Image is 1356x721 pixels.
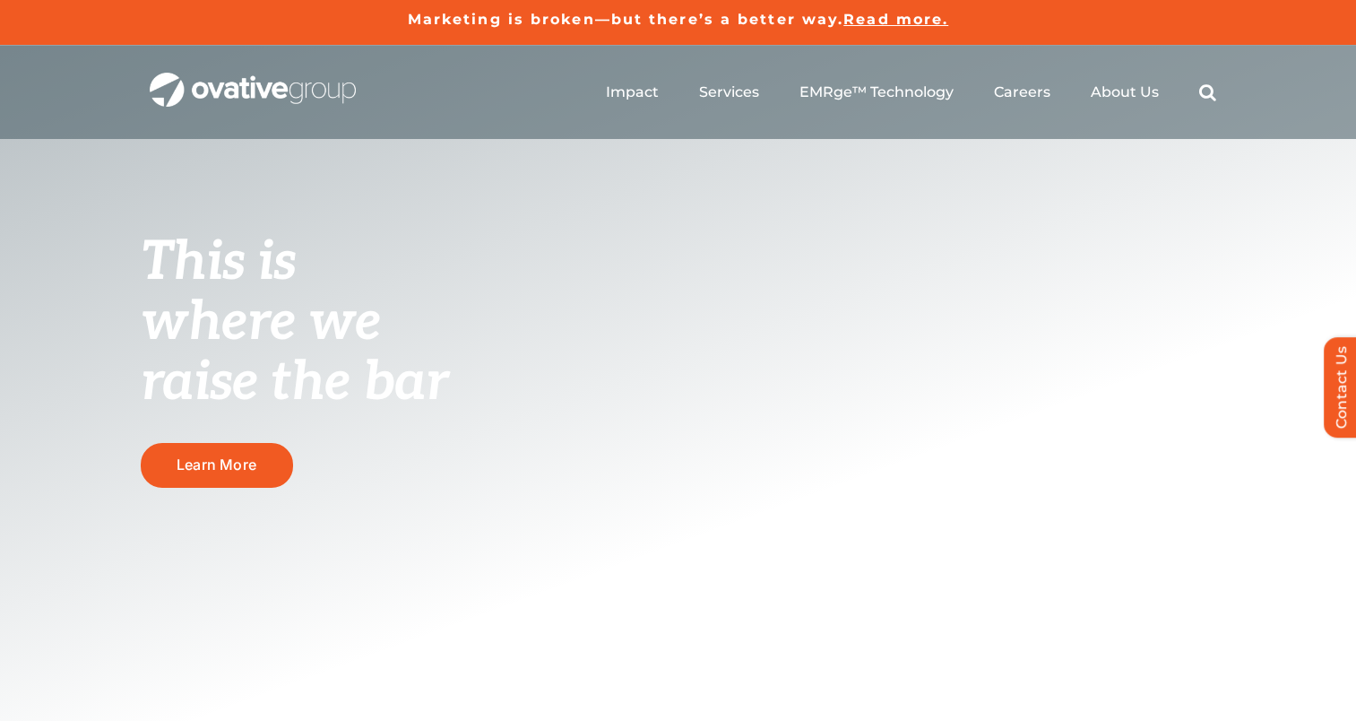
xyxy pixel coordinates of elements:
a: Search [1199,83,1216,101]
span: This is [141,230,297,295]
a: Learn More [141,443,293,487]
a: OG_Full_horizontal_WHT [150,71,356,88]
a: Read more. [843,11,948,28]
a: Marketing is broken—but there’s a better way. [408,11,844,28]
nav: Menu [606,64,1216,121]
a: Careers [994,83,1050,101]
a: About Us [1091,83,1159,101]
span: Learn More [177,456,256,473]
span: where we raise the bar [141,291,448,415]
a: Services [699,83,759,101]
a: EMRge™ Technology [799,83,954,101]
a: Impact [606,83,659,101]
